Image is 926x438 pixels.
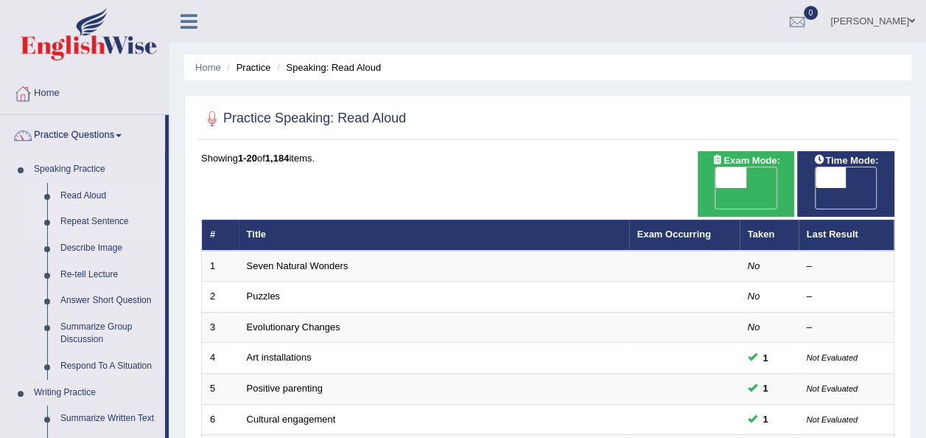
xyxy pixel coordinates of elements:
[757,350,774,366] span: You can still take this question
[265,153,290,164] b: 1,184
[273,60,381,74] li: Speaking: Read Aloud
[202,404,239,435] td: 6
[706,153,785,168] span: Exam Mode:
[202,343,239,374] td: 4
[201,108,406,130] h2: Practice Speaking: Read Aloud
[799,220,894,251] th: Last Result
[757,380,774,396] span: You can still take this question
[247,291,281,302] a: Puzzles
[740,220,799,251] th: Taken
[202,220,239,251] th: #
[247,383,323,394] a: Positive parenting
[27,380,165,406] a: Writing Practice
[807,260,886,274] div: –
[637,229,711,240] a: Exam Occurring
[807,415,857,424] small: Not Evaluated
[54,406,165,432] a: Summarize Written Text
[239,220,629,251] th: Title
[757,411,774,427] span: You can still take this question
[54,235,165,262] a: Describe Image
[202,374,239,405] td: 5
[201,151,894,165] div: Showing of items.
[223,60,270,74] li: Practice
[54,314,165,353] a: Summarize Group Discussion
[807,384,857,393] small: Not Evaluated
[247,352,312,363] a: Art installations
[807,290,886,304] div: –
[54,288,165,314] a: Answer Short Question
[807,321,886,335] div: –
[195,62,221,73] a: Home
[54,262,165,288] a: Re-tell Lecture
[1,73,169,110] a: Home
[202,282,239,313] td: 2
[698,151,795,217] div: Show exams occurring in exams
[202,251,239,282] td: 1
[748,321,760,333] em: No
[247,414,336,425] a: Cultural engagement
[238,153,257,164] b: 1-20
[54,209,165,235] a: Repeat Sentence
[54,353,165,380] a: Respond To A Situation
[748,260,760,271] em: No
[202,312,239,343] td: 3
[807,353,857,362] small: Not Evaluated
[247,260,348,271] a: Seven Natural Wonders
[27,156,165,183] a: Speaking Practice
[804,6,818,20] span: 0
[247,321,340,333] a: Evolutionary Changes
[748,291,760,302] em: No
[807,153,884,168] span: Time Mode:
[1,115,165,152] a: Practice Questions
[54,183,165,209] a: Read Aloud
